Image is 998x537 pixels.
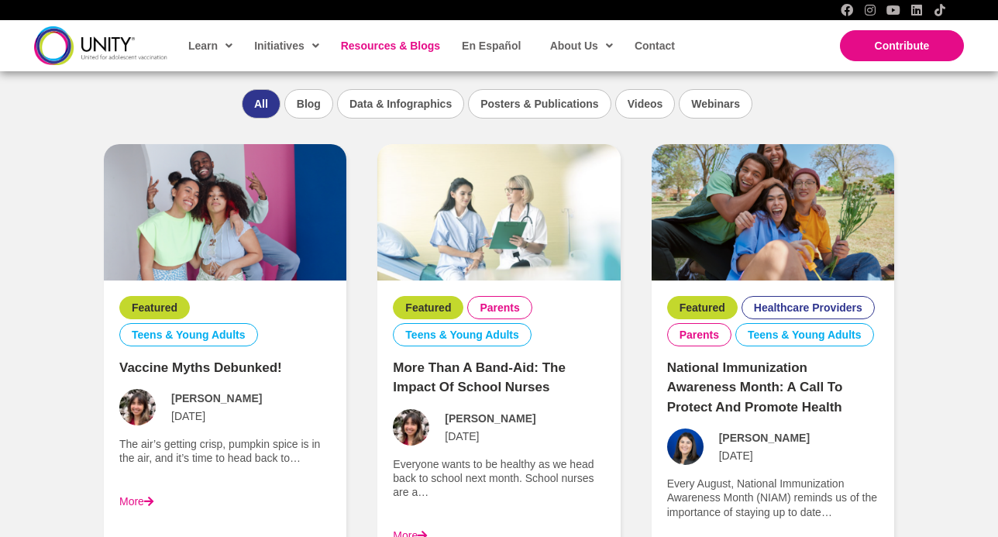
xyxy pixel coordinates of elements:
a: National Immunization Awareness Month: A Call to Protect and Promote Health [667,360,843,415]
a: More [119,495,153,508]
span: [PERSON_NAME] [171,391,262,405]
span: Contribute [875,40,930,52]
a: LinkedIn [910,4,923,16]
li: Posters & Publications [468,89,611,119]
a: Teens & Young Adults [405,328,519,342]
a: Contribute [840,30,964,61]
span: About Us [550,34,613,57]
li: Videos [615,89,676,119]
span: [PERSON_NAME] [719,431,810,445]
span: Contact [635,40,675,52]
li: Data & Infographics [337,89,464,119]
a: Resources & Blogs [333,28,446,64]
a: Parents [680,328,719,342]
img: unity-logo-dark [34,26,167,64]
li: Webinars [679,89,752,119]
p: The air’s getting crisp, pumpkin spice is in the air, and it’s time to head back to… [119,437,331,465]
img: Avatar photo [393,409,429,446]
a: Featured [132,301,177,315]
img: Avatar photo [667,429,704,465]
a: About Us [542,28,619,64]
a: Teens & Young Adults [132,328,246,342]
span: [PERSON_NAME] [445,411,535,425]
li: Blog [284,89,333,119]
a: Healthcare Providers [754,301,862,315]
span: Resources & Blogs [341,40,440,52]
a: Featured [405,301,451,315]
a: Teens & Young Adults [748,328,862,342]
a: Contact [627,28,681,64]
a: National Immunization Awareness Month: A Call to Protect and Promote Health [652,205,894,217]
p: Every August, National Immunization Awareness Month (NIAM) reminds us of the importance of stayin... [667,477,879,519]
img: Avatar photo [119,389,156,425]
a: Instagram [864,4,876,16]
a: En Español [454,28,527,64]
p: Everyone wants to be healthy as we head back to school next month. School nurses are a… [393,457,604,500]
a: TikTok [934,4,946,16]
a: Vaccine Myths Debunked! [119,360,282,375]
a: Parents [480,301,519,315]
span: [DATE] [445,429,479,443]
a: Facebook [841,4,853,16]
a: Vaccine Myths Debunked! [104,205,346,217]
a: More Than a Band-Aid: The Impact of School Nurses [377,205,620,217]
span: En Español [462,40,521,52]
a: YouTube [887,4,900,16]
span: Initiatives [254,34,319,57]
li: All [242,89,280,119]
a: Featured [680,301,725,315]
span: [DATE] [171,409,205,423]
a: More Than a Band-Aid: The Impact of School Nurses [393,360,566,395]
span: Learn [188,34,232,57]
span: [DATE] [719,449,753,463]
